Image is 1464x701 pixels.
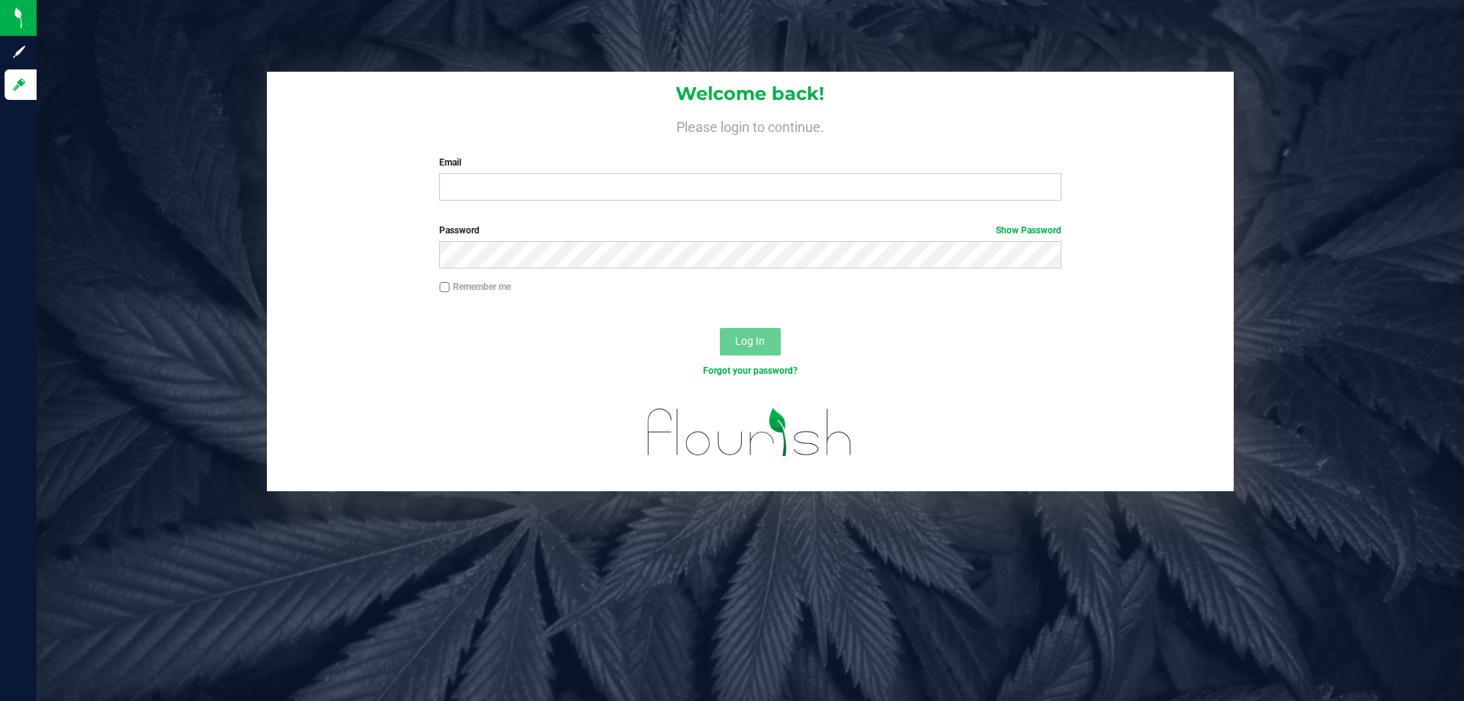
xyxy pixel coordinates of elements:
[439,280,511,294] label: Remember me
[735,335,765,347] span: Log In
[720,328,781,355] button: Log In
[629,394,871,471] img: flourish_logo.svg
[11,44,27,59] inline-svg: Sign up
[439,156,1061,169] label: Email
[439,282,450,293] input: Remember me
[996,225,1061,236] a: Show Password
[703,365,798,376] a: Forgot your password?
[267,116,1234,134] h4: Please login to continue.
[439,225,480,236] span: Password
[11,77,27,92] inline-svg: Log in
[267,84,1234,104] h1: Welcome back!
